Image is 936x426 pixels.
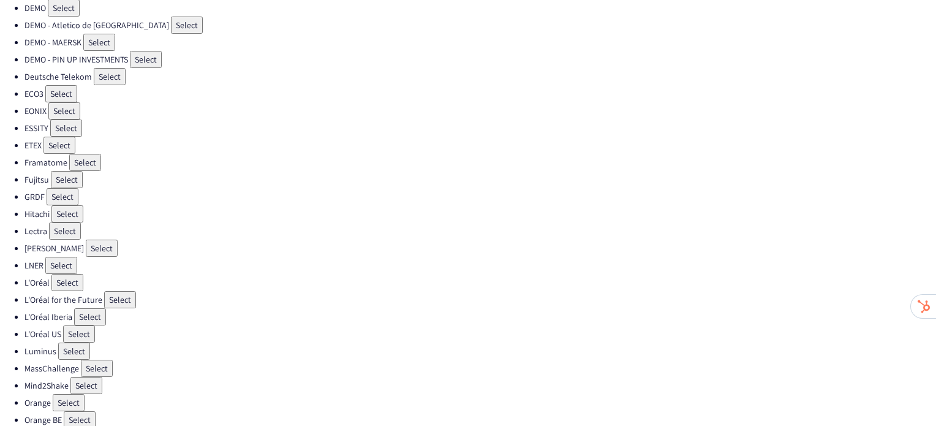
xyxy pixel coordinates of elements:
[25,360,936,377] li: MassChallenge
[25,137,936,154] li: ETEX
[25,394,936,411] li: Orange
[53,394,85,411] button: Select
[25,223,936,240] li: Lectra
[25,102,936,120] li: EONIX
[25,85,936,102] li: ECO3
[49,223,81,240] button: Select
[130,51,162,68] button: Select
[25,171,936,188] li: Fujitsu
[48,102,80,120] button: Select
[63,325,95,343] button: Select
[25,308,936,325] li: L'Oréal Iberia
[51,171,83,188] button: Select
[45,85,77,102] button: Select
[70,377,102,394] button: Select
[50,120,82,137] button: Select
[43,137,75,154] button: Select
[25,188,936,205] li: GRDF
[83,34,115,51] button: Select
[25,120,936,137] li: ESSITY
[86,240,118,257] button: Select
[74,308,106,325] button: Select
[25,154,936,171] li: Framatome
[25,291,936,308] li: L'Oréal for the Future
[25,257,936,274] li: LNER
[25,17,936,34] li: DEMO - Atletico de [GEOGRAPHIC_DATA]
[25,51,936,68] li: DEMO - PIN UP INVESTMENTS
[104,291,136,308] button: Select
[875,367,936,426] iframe: Chat Widget
[25,274,936,291] li: L'Oréal
[47,188,78,205] button: Select
[25,240,936,257] li: [PERSON_NAME]
[171,17,203,34] button: Select
[69,154,101,171] button: Select
[51,205,83,223] button: Select
[51,274,83,291] button: Select
[45,257,77,274] button: Select
[25,205,936,223] li: Hitachi
[25,34,936,51] li: DEMO - MAERSK
[25,377,936,394] li: Mind2Shake
[25,343,936,360] li: Luminus
[94,68,126,85] button: Select
[25,68,936,85] li: Deutsche Telekom
[58,343,90,360] button: Select
[81,360,113,377] button: Select
[25,325,936,343] li: L'Oréal US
